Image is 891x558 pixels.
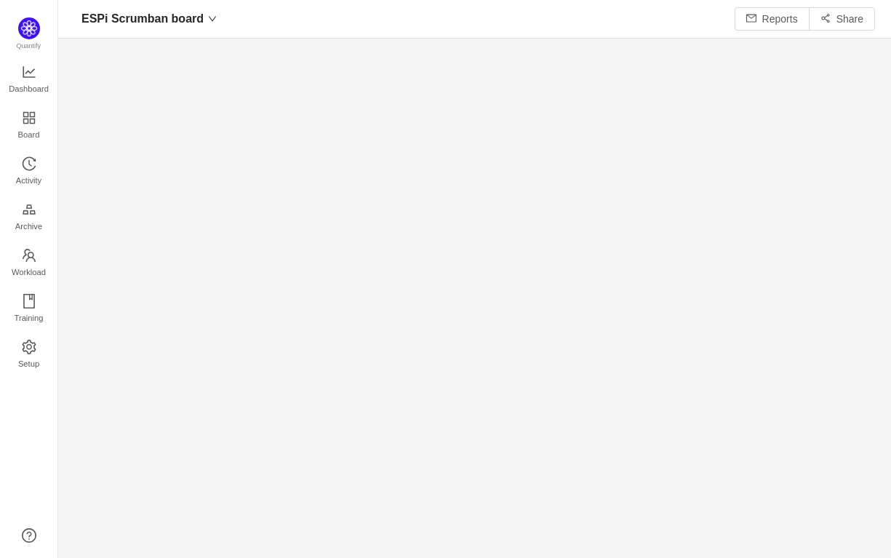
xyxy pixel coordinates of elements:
i: icon: history [22,156,36,171]
span: Quantify [17,42,41,49]
a: Activity [22,157,36,186]
span: Dashboard [9,74,49,103]
i: icon: setting [22,340,36,354]
span: Activity [16,166,41,195]
span: ESPi Scrumban board [81,7,204,31]
button: icon: share-altShare [809,7,875,31]
span: Training [14,303,43,332]
span: Workload [12,258,46,287]
a: Training [22,295,36,324]
i: icon: team [22,248,36,263]
a: Dashboard [22,65,36,95]
i: icon: down [208,15,217,23]
a: Archive [22,203,36,232]
span: Setup [18,349,39,378]
a: Workload [22,249,36,278]
i: icon: book [22,294,36,308]
a: icon: question-circle [22,528,36,543]
i: icon: appstore [22,111,36,125]
span: Board [18,120,40,149]
button: icon: mailReports [735,7,810,31]
a: Setup [22,340,36,370]
span: Archive [15,212,42,241]
i: icon: gold [22,202,36,217]
a: Board [22,111,36,140]
i: icon: line-chart [22,65,36,79]
img: Quantify [18,17,40,39]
